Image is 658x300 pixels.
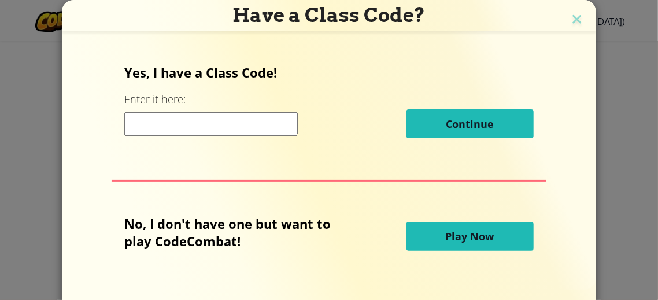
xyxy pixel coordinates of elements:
[570,12,585,29] img: close icon
[124,64,533,81] p: Yes, I have a Class Code!
[406,109,534,138] button: Continue
[446,117,494,131] span: Continue
[124,215,348,250] p: No, I don't have one but want to play CodeCombat!
[406,222,534,251] button: Play Now
[446,229,494,243] span: Play Now
[124,92,186,107] label: Enter it here:
[233,3,426,27] span: Have a Class Code?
